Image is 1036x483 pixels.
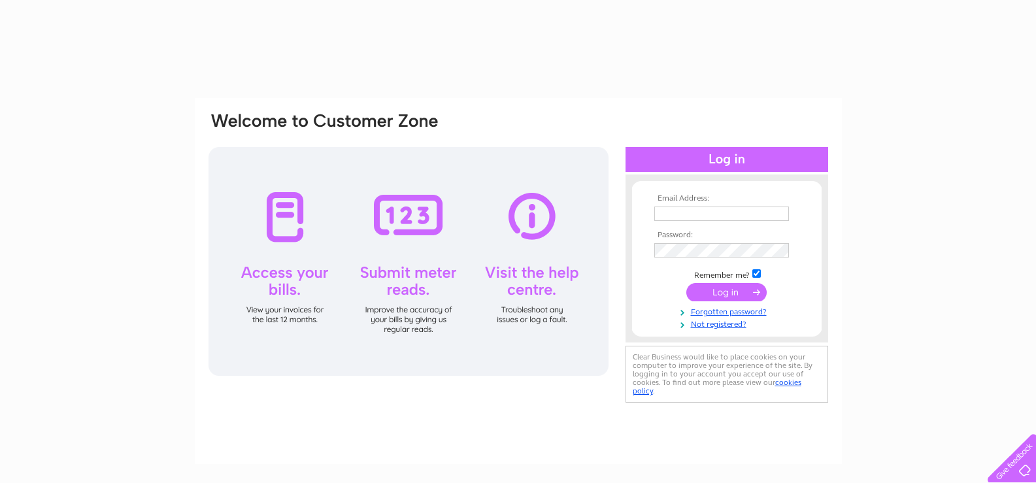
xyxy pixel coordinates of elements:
th: Password: [651,231,803,240]
td: Remember me? [651,267,803,280]
th: Email Address: [651,194,803,203]
input: Submit [686,283,767,301]
div: Clear Business would like to place cookies on your computer to improve your experience of the sit... [626,346,828,403]
a: Forgotten password? [654,305,803,317]
a: cookies policy [633,378,801,395]
a: Not registered? [654,317,803,329]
